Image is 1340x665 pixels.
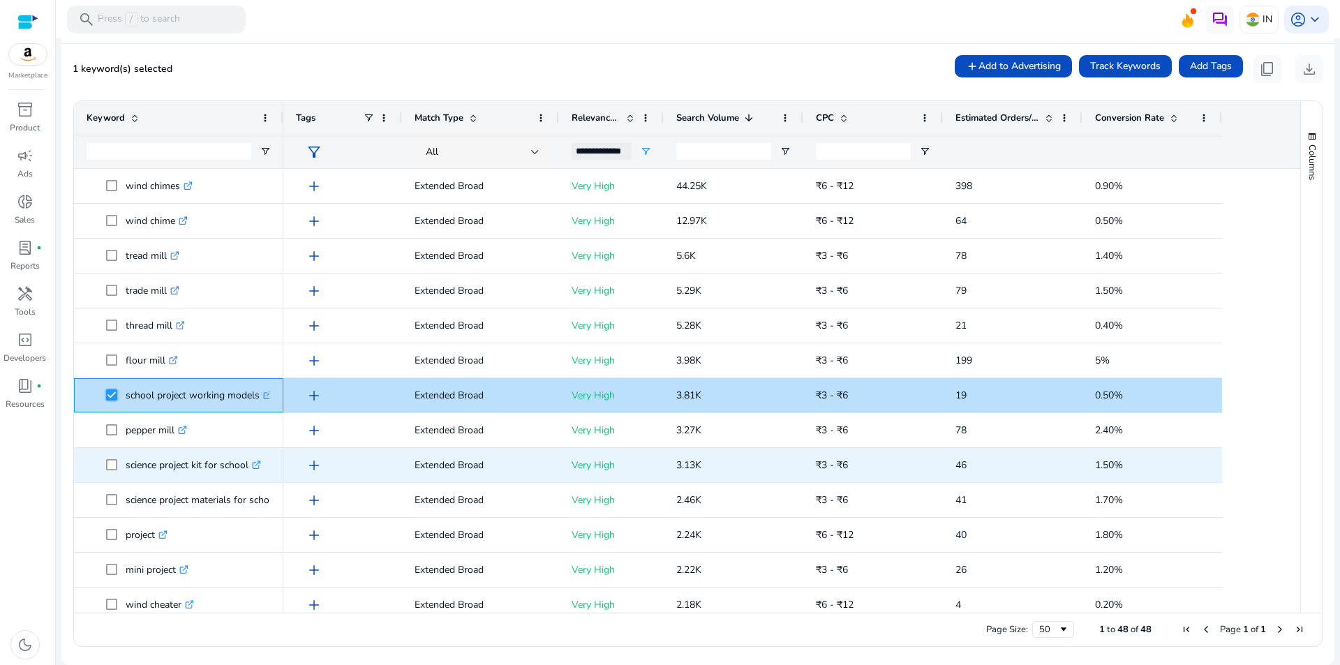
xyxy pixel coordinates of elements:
[780,146,791,157] button: Open Filter Menu
[1095,493,1123,507] span: 1.70%
[1117,623,1129,636] span: 48
[1259,61,1276,77] span: content_copy
[1274,624,1286,635] div: Next Page
[87,143,251,160] input: Keyword Filter Input
[572,172,651,200] p: Very High
[36,245,42,251] span: fiber_manual_record
[955,249,967,262] span: 78
[986,623,1028,636] div: Page Size:
[676,249,696,262] span: 5.6K
[1095,214,1123,227] span: 0.50%
[676,284,701,297] span: 5.29K
[9,44,47,65] img: amazon.svg
[17,378,33,394] span: book_4
[816,143,911,160] input: CPC Filter Input
[955,389,967,402] span: 19
[415,311,546,340] p: Extended Broad
[816,598,854,611] span: ₹6 - ₹12
[816,563,848,576] span: ₹3 - ₹6
[17,147,33,164] span: campaign
[415,416,546,444] p: Extended Broad
[415,521,546,549] p: Extended Broad
[572,241,651,270] p: Very High
[572,381,651,410] p: Very High
[98,12,180,27] p: Press to search
[1253,55,1281,83] button: content_copy
[1301,61,1318,77] span: download
[415,207,546,235] p: Extended Broad
[955,598,961,611] span: 4
[816,112,834,124] span: CPC
[415,172,546,200] p: Extended Broad
[572,451,651,479] p: Very High
[306,457,322,474] span: add
[572,207,651,235] p: Very High
[1095,563,1123,576] span: 1.20%
[1095,598,1123,611] span: 0.20%
[1179,55,1243,77] button: Add Tags
[415,486,546,514] p: Extended Broad
[955,214,967,227] span: 64
[415,451,546,479] p: Extended Broad
[1099,623,1105,636] span: 1
[676,179,707,193] span: 44.25K
[1079,55,1172,77] button: Track Keywords
[126,416,187,444] p: pepper mill
[1243,623,1249,636] span: 1
[306,283,322,299] span: add
[126,172,193,200] p: wind chimes
[415,555,546,584] p: Extended Broad
[87,112,125,124] span: Keyword
[955,179,972,193] span: 398
[676,458,701,472] span: 3.13K
[415,112,463,124] span: Match Type
[306,597,322,613] span: add
[1251,623,1258,636] span: of
[126,590,194,619] p: wind cheater
[919,146,930,157] button: Open Filter Menu
[306,492,322,509] span: add
[676,143,771,160] input: Search Volume Filter Input
[1107,623,1115,636] span: to
[306,352,322,369] span: add
[1090,59,1161,73] span: Track Keywords
[17,193,33,210] span: donut_small
[1131,623,1138,636] span: of
[73,62,172,75] span: 1 keyword(s) selected
[306,213,322,230] span: add
[260,146,271,157] button: Open Filter Menu
[572,416,651,444] p: Very High
[1039,623,1058,636] div: 50
[426,145,438,158] span: All
[1190,59,1232,73] span: Add Tags
[415,381,546,410] p: Extended Broad
[36,383,42,389] span: fiber_manual_record
[816,284,848,297] span: ₹3 - ₹6
[10,260,40,272] p: Reports
[1306,144,1318,180] span: Columns
[6,398,45,410] p: Resources
[816,493,848,507] span: ₹3 - ₹6
[1032,621,1074,638] div: Page Size
[1095,249,1123,262] span: 1.40%
[10,121,40,134] p: Product
[1095,528,1123,541] span: 1.80%
[676,424,701,437] span: 3.27K
[17,331,33,348] span: code_blocks
[955,284,967,297] span: 79
[816,354,848,367] span: ₹3 - ₹6
[1095,389,1123,402] span: 0.50%
[816,528,854,541] span: ₹6 - ₹12
[415,346,546,375] p: Extended Broad
[1181,624,1192,635] div: First Page
[676,563,701,576] span: 2.22K
[415,276,546,305] p: Extended Broad
[572,112,620,124] span: Relevance Score
[415,241,546,270] p: Extended Broad
[15,306,36,318] p: Tools
[816,319,848,332] span: ₹3 - ₹6
[78,11,95,28] span: search
[955,493,967,507] span: 41
[955,424,967,437] span: 78
[306,317,322,334] span: add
